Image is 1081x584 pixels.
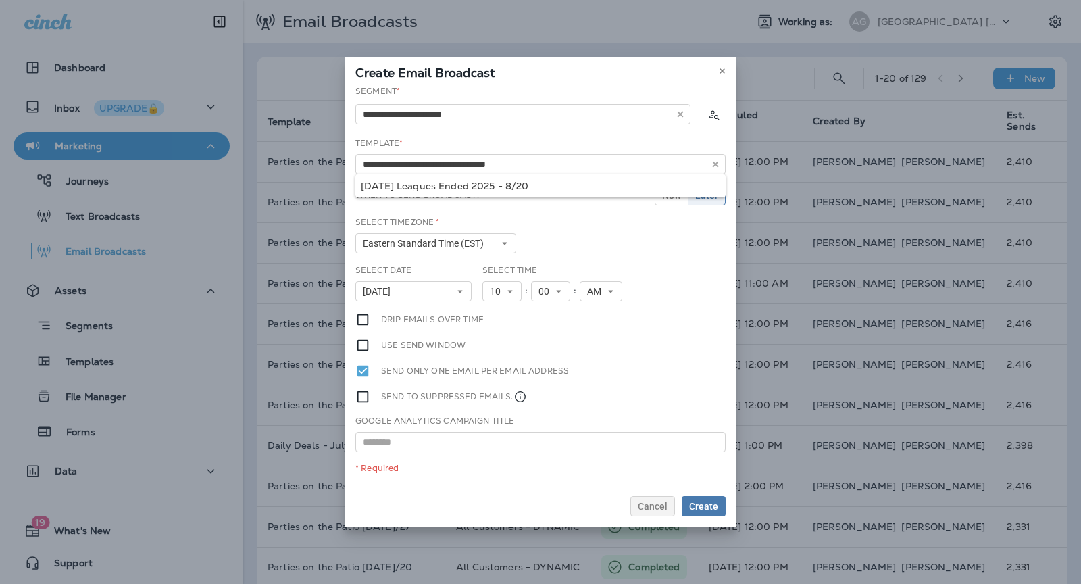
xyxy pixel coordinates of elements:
label: Select Date [355,265,412,276]
div: [DATE] Leagues Ended 2025 - 8/20 [361,180,720,191]
label: Send only one email per email address [381,364,569,379]
span: 10 [490,286,506,297]
label: Send to suppressed emails. [381,389,527,404]
button: AM [580,281,622,301]
div: : [522,281,531,301]
span: Create [689,502,718,511]
div: * Required [355,463,726,474]
span: Now [662,191,681,200]
span: 00 [538,286,555,297]
button: Calculate the estimated number of emails to be sent based on selected segment. (This could take a... [701,102,726,126]
span: Eastern Standard Time (EST) [363,238,489,249]
span: [DATE] [363,286,396,297]
button: Cancel [630,496,675,516]
button: [DATE] [355,281,472,301]
label: Use send window [381,338,466,353]
span: AM [587,286,607,297]
div: : [570,281,580,301]
button: Eastern Standard Time (EST) [355,233,516,253]
label: Select Time [482,265,538,276]
span: Later [695,191,718,200]
label: Select Timezone [355,217,439,228]
label: Template [355,138,403,149]
button: Create [682,496,726,516]
label: Segment [355,86,400,97]
label: Drip emails over time [381,312,484,327]
button: 10 [482,281,522,301]
label: Google Analytics Campaign Title [355,416,514,427]
button: 00 [531,281,570,301]
span: Cancel [638,502,668,511]
div: Create Email Broadcast [345,57,736,85]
